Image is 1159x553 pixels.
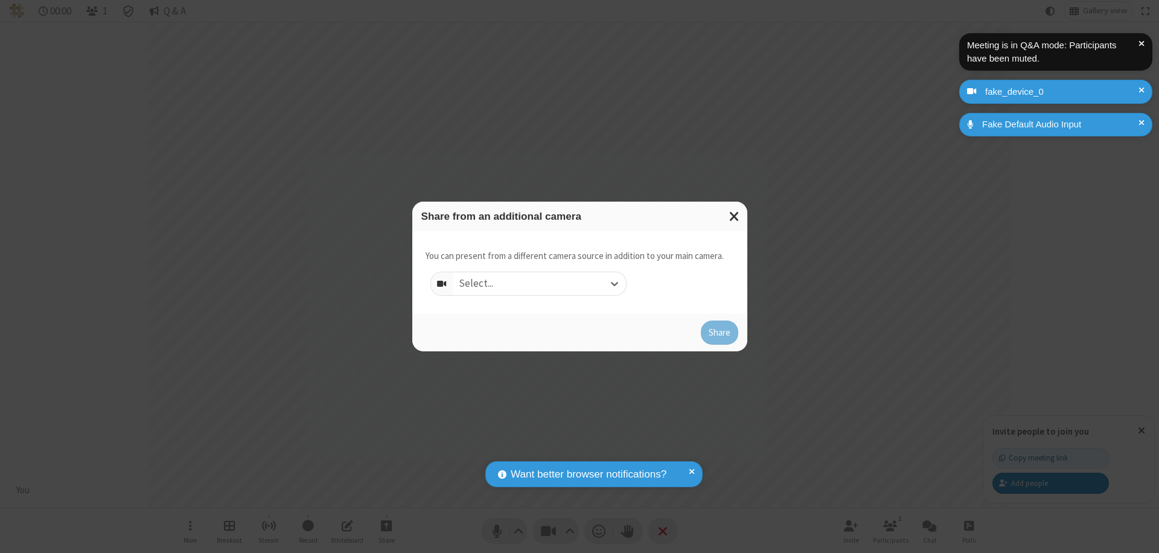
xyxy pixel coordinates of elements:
[511,467,666,482] span: Want better browser notifications?
[426,249,724,263] p: You can present from a different camera source in addition to your main camera.
[967,39,1138,66] div: Meeting is in Q&A mode: Participants have been muted.
[978,118,1143,132] div: Fake Default Audio Input
[722,202,747,231] button: Close modal
[421,211,738,222] h3: Share from an additional camera
[981,85,1143,99] div: fake_device_0
[701,321,738,345] button: Share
